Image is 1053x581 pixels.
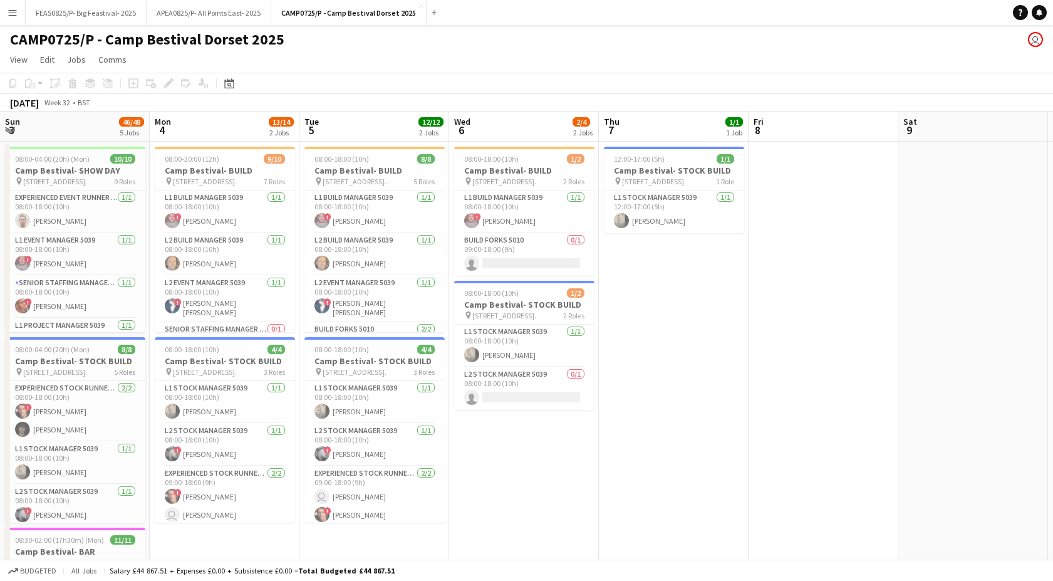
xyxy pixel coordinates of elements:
[324,446,331,454] span: !
[304,337,445,523] app-job-card: 08:00-18:00 (10h)4/4Camp Bestival- STOCK BUILD [STREET_ADDRESS].3 RolesL1 Stock Manager 50391/108...
[155,466,295,527] app-card-role: Experienced Stock Runner 50122/209:00-18:00 (9h)![PERSON_NAME] [PERSON_NAME]
[5,51,33,68] a: View
[567,288,584,298] span: 1/2
[5,276,145,318] app-card-role: Senior Staffing Manager 50391/108:00-18:00 (10h)![PERSON_NAME]
[173,367,237,377] span: [STREET_ADDRESS].
[24,404,32,411] span: !
[304,322,445,383] app-card-role: Build Forks 50102/2
[24,507,32,515] span: !
[110,566,395,575] div: Salary £44 867.51 + Expenses £0.00 + Subsistence £0.00 =
[6,564,58,578] button: Budgeted
[472,311,536,320] span: [STREET_ADDRESS].
[119,117,144,127] span: 46/48
[304,355,445,367] h3: Camp Bestival- STOCK BUILD
[155,191,295,233] app-card-role: L1 Build Manager 50391/108:00-18:00 (10h)![PERSON_NAME]
[324,298,331,306] span: !
[5,191,145,233] app-card-role: Experienced Event Runner 50121/108:00-18:00 (10h)[PERSON_NAME]
[155,233,295,276] app-card-role: L2 Build Manager 50391/108:00-18:00 (10h)[PERSON_NAME]
[304,165,445,176] h3: Camp Bestival- BUILD
[304,276,445,322] app-card-role: L2 Event Manager 50391/108:00-18:00 (10h)![PERSON_NAME] [PERSON_NAME]
[474,213,481,221] span: !
[271,1,427,25] button: CAMP0725/P - Camp Bestival Dorset 2025
[114,177,135,186] span: 9 Roles
[573,128,593,137] div: 2 Jobs
[155,116,171,127] span: Mon
[5,233,145,276] app-card-role: L1 Event Manager 50391/108:00-18:00 (10h)![PERSON_NAME]
[304,233,445,276] app-card-role: L2 Build Manager 50391/108:00-18:00 (10h)[PERSON_NAME]
[110,154,135,164] span: 10/10
[10,97,39,109] div: [DATE]
[5,381,145,442] app-card-role: Experienced Stock Runner 50122/208:00-18:00 (10h)![PERSON_NAME][PERSON_NAME]
[754,116,764,127] span: Fri
[614,154,665,164] span: 12:00-17:00 (5h)
[604,147,744,233] div: 12:00-17:00 (5h)1/1Camp Bestival- STOCK BUILD [STREET_ADDRESS].1 RoleL1 Stock Manager 50391/112:0...
[567,154,584,164] span: 1/2
[98,54,127,65] span: Comms
[155,337,295,523] div: 08:00-18:00 (10h)4/4Camp Bestival- STOCK BUILD [STREET_ADDRESS].3 RolesL1 Stock Manager 50391/108...
[464,154,519,164] span: 08:00-18:00 (10h)
[15,154,90,164] span: 08:00-04:00 (20h) (Mon)
[604,116,620,127] span: Thu
[24,256,32,263] span: !
[413,177,435,186] span: 5 Roles
[24,298,32,306] span: !
[726,128,742,137] div: 1 Job
[173,177,237,186] span: [STREET_ADDRESS].
[324,507,331,515] span: !
[114,367,135,377] span: 5 Roles
[264,154,285,164] span: 9/10
[452,123,470,137] span: 6
[155,147,295,332] app-job-card: 08:00-20:00 (12h)9/10Camp Bestival- BUILD [STREET_ADDRESS].7 RolesL1 Build Manager 50391/108:00-1...
[69,566,99,575] span: All jobs
[5,484,145,527] app-card-role: L2 Stock Manager 50391/108:00-18:00 (10h)![PERSON_NAME]
[10,30,284,49] h1: CAMP0725/P - Camp Bestival Dorset 2025
[454,165,594,176] h3: Camp Bestival- BUILD
[41,98,73,107] span: Week 32
[5,116,20,127] span: Sun
[725,117,743,127] span: 1/1
[602,123,620,137] span: 7
[304,424,445,466] app-card-role: L2 Stock Manager 50391/108:00-18:00 (10h)![PERSON_NAME]
[323,177,386,186] span: [STREET_ADDRESS].
[62,51,91,68] a: Jobs
[5,165,145,176] h3: Camp Bestival- SHOW DAY
[15,345,90,354] span: 08:00-04:00 (20h) (Mon)
[314,154,369,164] span: 08:00-18:00 (10h)
[324,213,331,221] span: !
[573,117,590,127] span: 2/4
[264,177,285,186] span: 7 Roles
[304,191,445,233] app-card-role: L1 Build Manager 50391/108:00-18:00 (10h)![PERSON_NAME]
[5,442,145,484] app-card-role: L1 Stock Manager 50391/108:00-18:00 (10h)[PERSON_NAME]
[153,123,171,137] span: 4
[716,177,734,186] span: 1 Role
[269,128,293,137] div: 2 Jobs
[304,466,445,527] app-card-role: Experienced Stock Runner 50122/209:00-18:00 (9h) [PERSON_NAME]![PERSON_NAME]
[5,337,145,523] div: 08:00-04:00 (20h) (Mon)8/8Camp Bestival- STOCK BUILD [STREET_ADDRESS].5 RolesExperienced Stock Ru...
[454,147,594,276] app-job-card: 08:00-18:00 (10h)1/2Camp Bestival- BUILD [STREET_ADDRESS].2 RolesL1 Build Manager 50391/108:00-18...
[15,535,104,545] span: 08:30-02:00 (17h30m) (Mon)
[5,147,145,332] app-job-card: 08:00-04:00 (20h) (Mon)10/10Camp Bestival- SHOW DAY [STREET_ADDRESS].9 RolesExperienced Event Run...
[174,446,182,454] span: !
[155,381,295,424] app-card-role: L1 Stock Manager 50391/108:00-18:00 (10h)[PERSON_NAME]
[314,345,369,354] span: 08:00-18:00 (10h)
[40,54,54,65] span: Edit
[174,489,182,496] span: !
[110,535,135,545] span: 11/11
[264,367,285,377] span: 3 Roles
[454,191,594,233] app-card-role: L1 Build Manager 50391/108:00-18:00 (10h)![PERSON_NAME]
[418,117,444,127] span: 12/12
[417,345,435,354] span: 4/4
[464,288,519,298] span: 08:00-18:00 (10h)
[3,123,20,137] span: 3
[155,322,295,365] app-card-role: Senior Staffing Manager 50390/1
[413,367,435,377] span: 3 Roles
[155,355,295,367] h3: Camp Bestival- STOCK BUILD
[155,276,295,322] app-card-role: L2 Event Manager 50391/108:00-18:00 (10h)![PERSON_NAME] [PERSON_NAME]
[903,116,917,127] span: Sat
[622,177,686,186] span: [STREET_ADDRESS].
[165,154,219,164] span: 08:00-20:00 (12h)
